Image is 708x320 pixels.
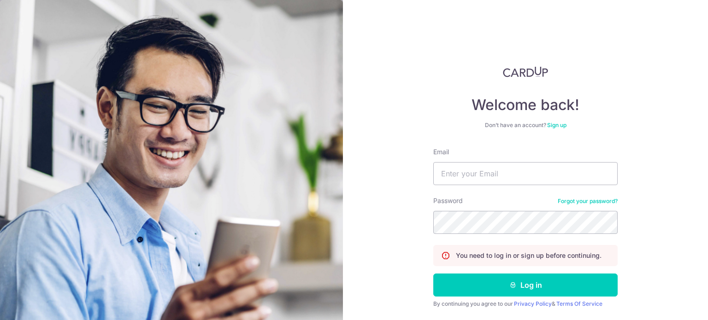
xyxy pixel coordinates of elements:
input: Enter your Email [433,162,618,185]
div: By continuing you agree to our & [433,300,618,308]
p: You need to log in or sign up before continuing. [456,251,602,260]
label: Password [433,196,463,205]
label: Email [433,147,449,157]
div: Don’t have an account? [433,122,618,129]
h4: Welcome back! [433,96,618,114]
a: Forgot your password? [558,198,618,205]
a: Privacy Policy [514,300,552,307]
a: Terms Of Service [556,300,602,307]
a: Sign up [547,122,566,128]
img: CardUp Logo [503,66,548,77]
button: Log in [433,273,618,297]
